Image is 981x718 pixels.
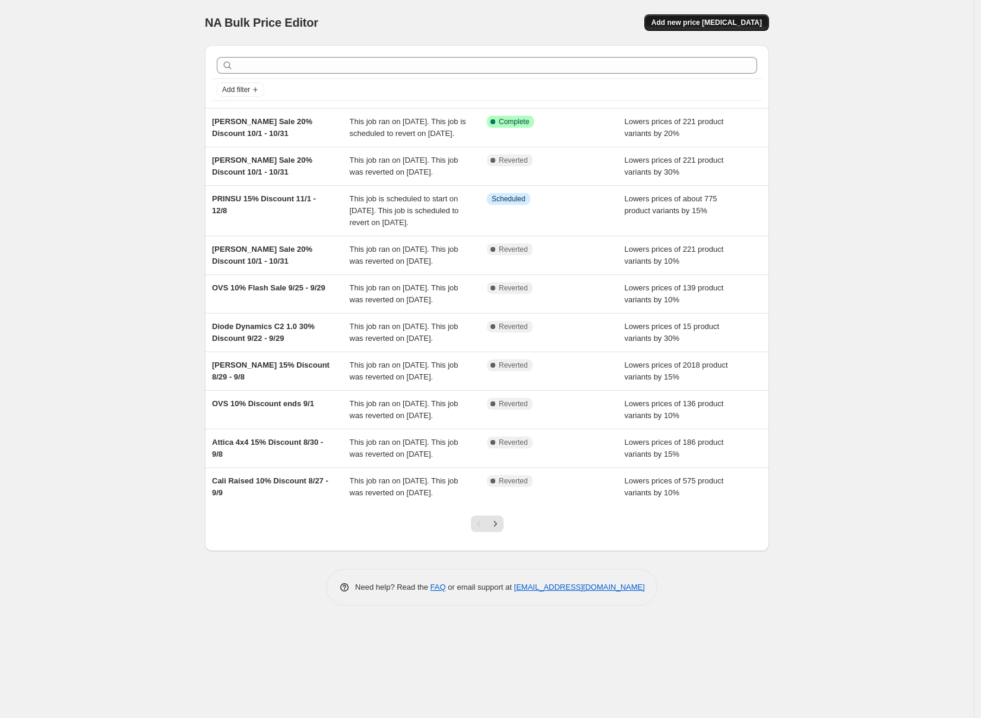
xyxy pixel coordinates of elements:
[355,583,431,592] span: Need help? Read the
[499,117,529,126] span: Complete
[217,83,264,97] button: Add filter
[625,194,717,215] span: Lowers prices of about 775 product variants by 15%
[499,322,528,331] span: Reverted
[212,117,312,138] span: [PERSON_NAME] Sale 20% Discount 10/1 - 10/31
[212,476,328,497] span: Cali Raised 10% Discount 8/27 - 9/9
[350,194,459,227] span: This job is scheduled to start on [DATE]. This job is scheduled to revert on [DATE].
[625,438,724,458] span: Lowers prices of 186 product variants by 15%
[492,194,526,204] span: Scheduled
[205,16,318,29] span: NA Bulk Price Editor
[499,438,528,447] span: Reverted
[625,117,724,138] span: Lowers prices of 221 product variants by 20%
[625,283,724,304] span: Lowers prices of 139 product variants by 10%
[625,360,728,381] span: Lowers prices of 2018 product variants by 15%
[350,117,466,138] span: This job ran on [DATE]. This job is scheduled to revert on [DATE].
[350,360,458,381] span: This job ran on [DATE]. This job was reverted on [DATE].
[350,283,458,304] span: This job ran on [DATE]. This job was reverted on [DATE].
[651,18,762,27] span: Add new price [MEDICAL_DATA]
[499,156,528,165] span: Reverted
[625,476,724,497] span: Lowers prices of 575 product variants by 10%
[212,360,330,381] span: [PERSON_NAME] 15% Discount 8/29 - 9/8
[499,360,528,370] span: Reverted
[625,322,720,343] span: Lowers prices of 15 product variants by 30%
[487,515,504,532] button: Next
[212,438,323,458] span: Attica 4x4 15% Discount 8/30 - 9/8
[212,194,316,215] span: PRINSU 15% Discount 11/1 - 12/8
[350,438,458,458] span: This job ran on [DATE]. This job was reverted on [DATE].
[212,156,312,176] span: [PERSON_NAME] Sale 20% Discount 10/1 - 10/31
[350,399,458,420] span: This job ran on [DATE]. This job was reverted on [DATE].
[446,583,514,592] span: or email support at
[350,156,458,176] span: This job ran on [DATE]. This job was reverted on [DATE].
[431,583,446,592] a: FAQ
[350,245,458,265] span: This job ran on [DATE]. This job was reverted on [DATE].
[625,156,724,176] span: Lowers prices of 221 product variants by 30%
[644,14,769,31] button: Add new price [MEDICAL_DATA]
[212,283,325,292] span: OVS 10% Flash Sale 9/25 - 9/29
[499,476,528,486] span: Reverted
[471,515,504,532] nav: Pagination
[499,245,528,254] span: Reverted
[212,399,314,408] span: OVS 10% Discount ends 9/1
[222,85,250,94] span: Add filter
[212,245,312,265] span: [PERSON_NAME] Sale 20% Discount 10/1 - 10/31
[499,399,528,409] span: Reverted
[514,583,645,592] a: [EMAIL_ADDRESS][DOMAIN_NAME]
[499,283,528,293] span: Reverted
[350,322,458,343] span: This job ran on [DATE]. This job was reverted on [DATE].
[625,245,724,265] span: Lowers prices of 221 product variants by 10%
[350,476,458,497] span: This job ran on [DATE]. This job was reverted on [DATE].
[625,399,724,420] span: Lowers prices of 136 product variants by 10%
[212,322,315,343] span: Diode Dynamics C2 1.0 30% Discount 9/22 - 9/29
